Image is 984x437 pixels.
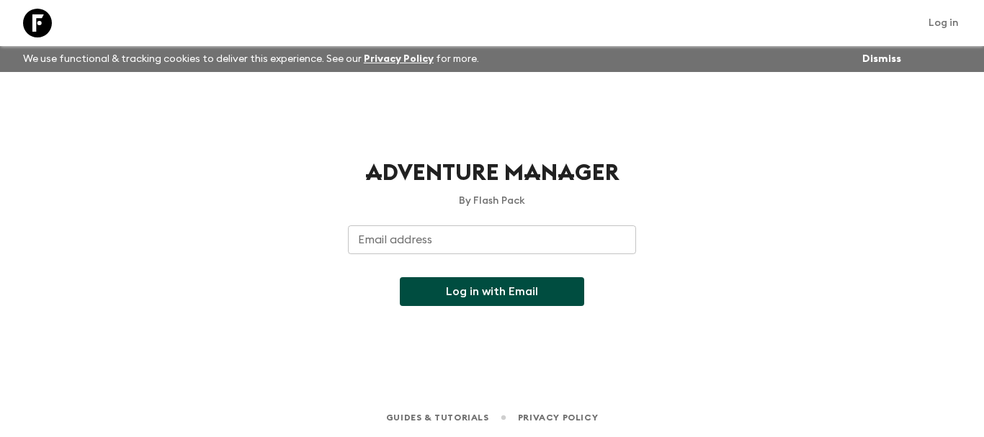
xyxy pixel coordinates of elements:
a: Privacy Policy [364,54,434,64]
button: Dismiss [859,49,905,69]
a: Privacy Policy [518,410,598,425]
a: Log in [921,13,967,33]
p: By Flash Pack [348,194,636,208]
p: We use functional & tracking cookies to deliver this experience. See our for more. [17,46,485,72]
h1: Adventure Manager [348,158,636,188]
a: Guides & Tutorials [386,410,489,425]
button: Log in with Email [400,277,584,306]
